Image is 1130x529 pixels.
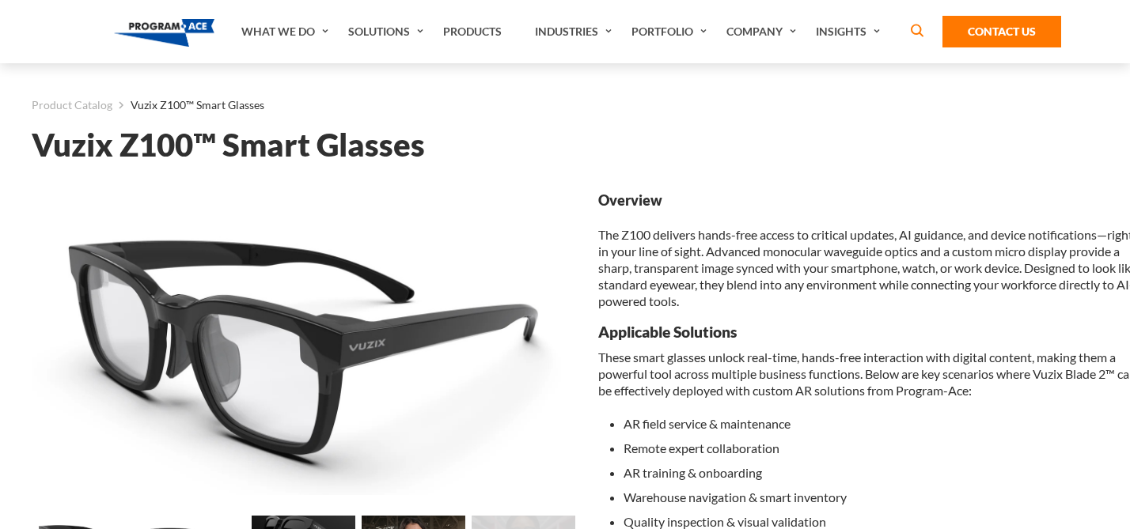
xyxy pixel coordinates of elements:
li: Vuzix Z100™ Smart Glasses [112,95,264,115]
a: Contact Us [942,16,1061,47]
a: Product Catalog [32,95,112,115]
img: Program-Ace [114,19,214,47]
img: Vuzix Z100™ Smart Glasses - Preview 0 [32,191,573,495]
